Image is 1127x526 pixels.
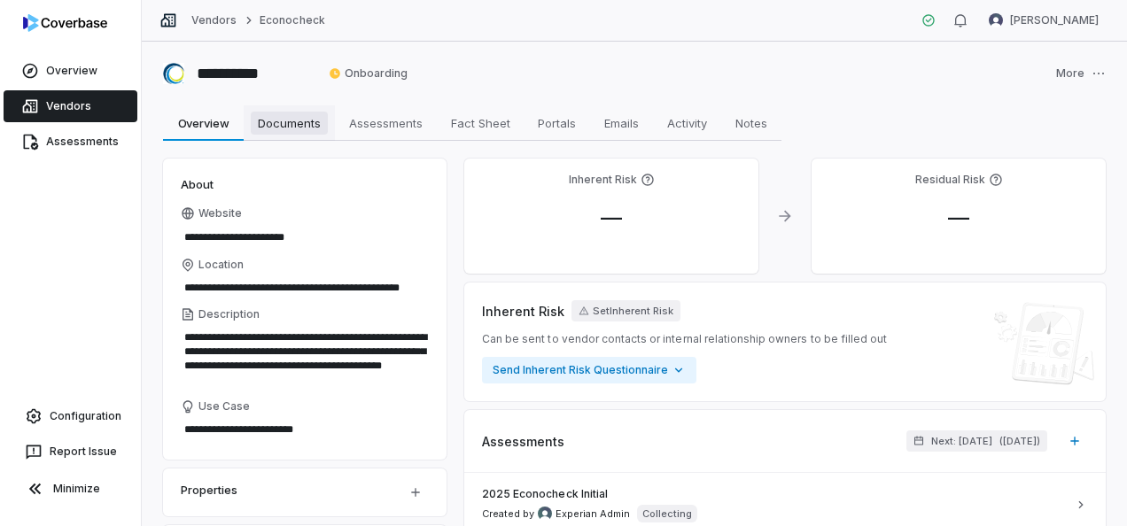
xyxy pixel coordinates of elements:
a: Vendors [4,90,137,122]
span: Experian Admin [556,507,630,521]
button: Carol Najera avatar[PERSON_NAME] [978,7,1109,34]
span: Activity [660,112,714,135]
span: 2025 Econocheck Initial [482,487,608,501]
span: Onboarding [329,66,408,81]
span: Assessments [482,432,564,451]
span: Documents [251,112,328,135]
img: Experian Admin avatar [538,507,552,521]
span: Inherent Risk [482,302,564,321]
h4: Inherent Risk [569,173,637,187]
span: Website [198,206,242,220]
button: More [1051,55,1111,92]
span: — [934,205,983,230]
span: [PERSON_NAME] [1010,13,1099,27]
a: Configuration [7,400,134,432]
span: Created by [482,507,630,521]
span: About [181,176,214,192]
span: ( [DATE] ) [999,435,1040,448]
span: Notes [728,112,774,135]
img: logo-D7KZi-bG.svg [23,14,107,32]
button: Report Issue [7,436,134,468]
button: SetInherent Risk [571,300,680,321]
span: Location [198,258,244,272]
p: Collecting [642,507,692,521]
button: Minimize [7,471,134,507]
a: Econocheck [260,13,324,27]
h4: Residual Risk [915,173,985,187]
span: Can be sent to vendor contacts or internal relationship owners to be filled out [482,332,887,346]
img: Carol Najera avatar [989,13,1003,27]
span: Overview [171,112,237,135]
a: Vendors [191,13,237,27]
a: Assessments [4,126,137,158]
span: Assessments [342,112,430,135]
textarea: Use Case [181,417,429,442]
a: Overview [4,55,137,87]
span: Fact Sheet [444,112,517,135]
span: — [587,205,636,230]
span: Portals [531,112,583,135]
span: Next: [DATE] [931,435,992,448]
span: Use Case [198,399,250,414]
input: Location [181,275,429,300]
input: Website [181,225,399,250]
span: Description [198,307,260,321]
button: Send Inherent Risk Questionnaire [482,357,696,383]
textarea: Description [181,325,429,392]
button: Next: [DATE]([DATE]) [906,430,1047,452]
span: Emails [597,112,646,135]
